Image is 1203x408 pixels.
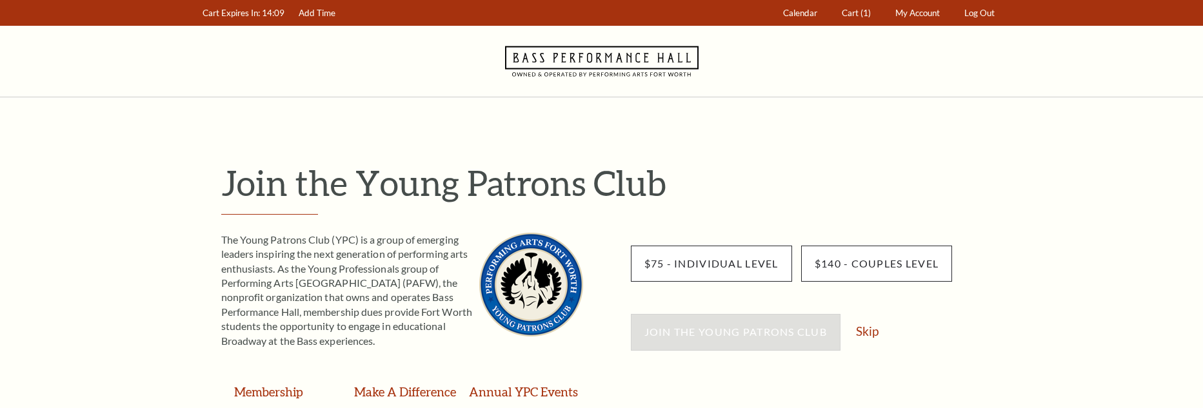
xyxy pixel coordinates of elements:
[644,325,828,338] span: Join the Young Patrons Club
[801,246,953,282] input: $140 - Couples Level
[777,1,823,26] a: Calendar
[221,233,583,348] p: The Young Patrons Club (YPC) is a group of emerging leaders inspiring the next generation of perf...
[895,8,940,18] span: My Account
[292,1,341,26] a: Add Time
[889,1,946,26] a: My Account
[958,1,1000,26] a: Log Out
[783,8,817,18] span: Calendar
[203,8,260,18] span: Cart Expires In:
[354,382,457,402] h3: Make A Difference
[856,325,879,337] a: Skip
[842,8,859,18] span: Cart
[860,8,871,18] span: (1)
[262,8,284,18] span: 14:09
[631,314,841,350] button: Join the Young Patrons Club
[221,162,1002,204] h1: Join the Young Patrons Club
[631,246,792,282] input: $75 - Individual Level
[835,1,877,26] a: Cart (1)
